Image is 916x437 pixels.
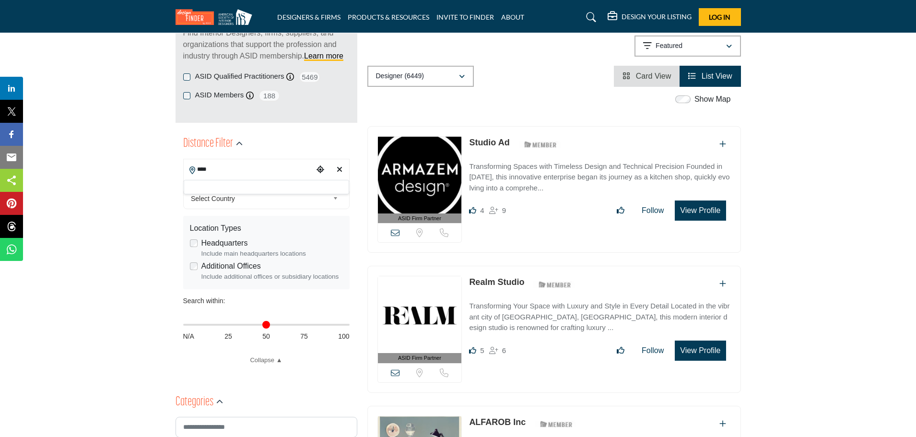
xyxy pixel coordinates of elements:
a: INVITE TO FINDER [436,13,494,21]
span: 50 [262,331,270,342]
span: 4 [480,206,484,214]
label: ASID Qualified Practitioners [195,71,284,82]
div: DESIGN YOUR LISTING [608,12,692,23]
span: ASID Firm Partner [398,354,441,362]
div: Followers [489,345,506,356]
img: Site Logo [176,9,257,25]
label: Additional Offices [201,260,261,272]
h2: Distance Filter [183,135,233,153]
a: ASID Firm Partner [378,137,462,224]
img: ASID Members Badge Icon [519,139,562,151]
a: Add To List [719,420,726,428]
h2: Categories [176,394,213,411]
div: Location Types [190,223,343,234]
a: DESIGNERS & FIRMS [277,13,341,21]
li: Card View [614,66,680,87]
p: Transforming Your Space with Luxury and Style in Every Detail Located in the vibrant city of [GEO... [469,301,730,333]
a: PRODUCTS & RESOURCES [348,13,429,21]
span: 9 [502,206,506,214]
i: Likes [469,347,476,354]
button: Follow [635,341,670,360]
button: Featured [634,35,741,57]
button: Log In [699,8,741,26]
div: Search Location [184,180,349,194]
div: Followers [489,205,506,216]
a: Search [577,10,602,25]
div: Include main headquarters locations [201,249,343,259]
i: Likes [469,207,476,214]
button: Designer (6449) [367,66,474,87]
button: View Profile [675,341,726,361]
span: Log In [709,13,730,21]
span: 5469 [299,71,320,83]
p: Find Interior Designers, firms, suppliers, and organizations that support the profession and indu... [183,27,350,62]
a: ASID Firm Partner [378,276,462,363]
p: Transforming Spaces with Timeless Design and Technical Precision Founded in [DATE], this innovati... [469,161,730,194]
label: Headquarters [201,237,248,249]
div: Include additional offices or subsidiary locations [201,272,343,282]
span: 5 [480,346,484,354]
div: Choose your current location [313,160,328,180]
span: 188 [258,90,280,102]
li: List View [680,66,740,87]
a: Add To List [719,280,726,288]
p: Studio Ad [469,136,509,149]
a: View List [688,72,732,80]
input: ASID Qualified Practitioners checkbox [183,73,190,81]
a: Collapse ▲ [183,355,350,365]
span: Card View [636,72,671,80]
a: Add To List [719,140,726,148]
input: ASID Members checkbox [183,92,190,99]
p: ALFAROB Inc [469,416,526,429]
img: ASID Members Badge Icon [535,418,578,430]
a: Realm Studio [469,277,524,287]
label: Show Map [694,94,731,105]
a: Learn more [304,52,343,60]
div: Search within: [183,296,350,306]
img: Studio Ad [378,137,462,213]
p: Designer (6449) [376,71,424,81]
p: Realm Studio [469,276,524,289]
label: ASID Members [195,90,244,101]
a: View Card [622,72,671,80]
a: ALFAROB Inc [469,417,526,427]
span: Select Country [191,193,329,204]
button: View Profile [675,201,726,221]
p: Featured [656,41,682,51]
a: ABOUT [501,13,524,21]
button: Follow [635,201,670,220]
div: Clear search location [332,160,347,180]
img: ASID Members Badge Icon [533,278,576,290]
span: 75 [300,331,308,342]
span: List View [702,72,732,80]
input: Search Location [184,160,313,179]
span: ASID Firm Partner [398,214,441,223]
a: Studio Ad [469,138,509,147]
span: 100 [338,331,349,342]
a: Transforming Spaces with Timeless Design and Technical Precision Founded in [DATE], this innovati... [469,155,730,194]
button: Like listing [611,201,631,220]
a: Transforming Your Space with Luxury and Style in Every Detail Located in the vibrant city of [GEO... [469,295,730,333]
span: N/A [183,331,194,342]
h5: DESIGN YOUR LISTING [622,12,692,21]
span: 25 [224,331,232,342]
button: Like listing [611,341,631,360]
span: 6 [502,346,506,354]
img: Realm Studio [378,276,462,353]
